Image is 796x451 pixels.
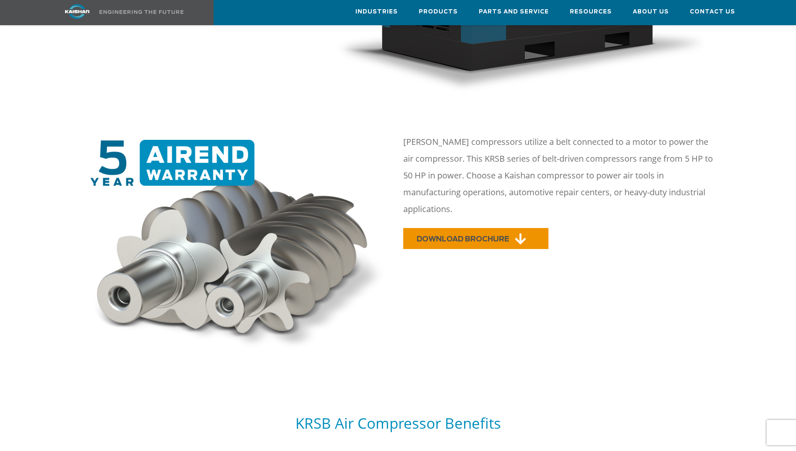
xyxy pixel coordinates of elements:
span: Contact Us [690,7,735,17]
span: About Us [633,7,669,17]
span: Parts and Service [479,7,549,17]
a: Products [419,0,458,23]
img: warranty [85,140,393,355]
span: Resources [570,7,612,17]
h5: KRSB Air Compressor Benefits [51,414,746,433]
a: Industries [355,0,398,23]
a: DOWNLOAD BROCHURE [403,228,548,249]
span: DOWNLOAD BROCHURE [417,236,509,243]
span: Industries [355,7,398,17]
a: About Us [633,0,669,23]
a: Contact Us [690,0,735,23]
span: Products [419,7,458,17]
a: Parts and Service [479,0,549,23]
img: Engineering the future [99,10,183,14]
p: [PERSON_NAME] compressors utilize a belt connected to a motor to power the air compressor. This K... [403,134,717,218]
img: kaishan logo [46,4,109,19]
a: Resources [570,0,612,23]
